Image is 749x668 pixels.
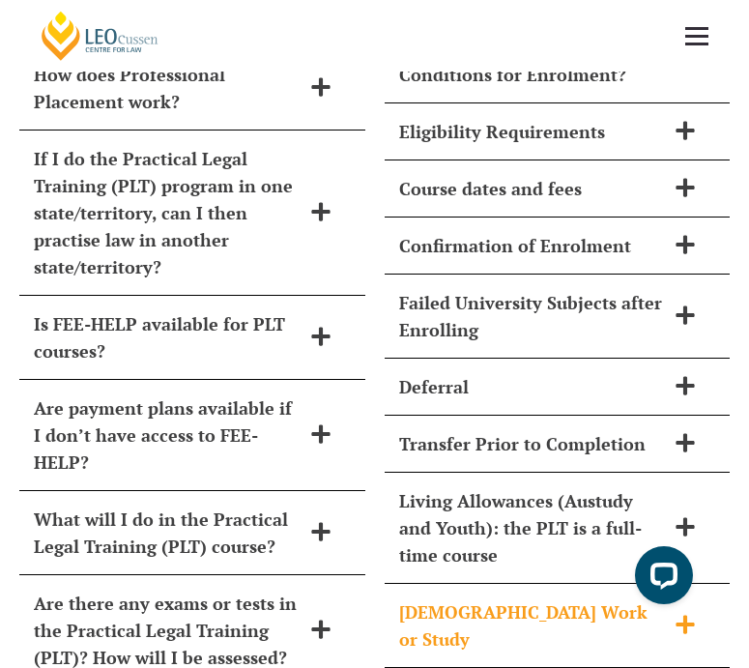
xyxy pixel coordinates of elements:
[34,145,301,280] h2: If I do the Practical Legal Training (PLT) program in one state/territory, can I then practise la...
[34,394,301,476] h2: Are payment plans available if I don’t have access to FEE-HELP?
[399,487,666,568] h2: Living Allowances (Austudy and Youth): the PLT is a full-time course
[34,506,301,560] h2: What will I do in the Practical Legal Training (PLT) course?
[34,61,301,115] h2: How does Professional Placement work?
[619,538,701,620] iframe: LiveChat chat widget
[399,232,666,259] h2: Confirmation of Enrolment
[399,598,666,653] h2: [DEMOGRAPHIC_DATA] Work or Study
[399,430,666,457] h2: Transfer Prior to Completion
[399,373,666,400] h2: Deferral
[39,10,161,62] a: [PERSON_NAME] Centre for Law
[34,310,301,364] h2: Is FEE-HELP available for PLT courses?
[399,289,666,343] h2: Failed University Subjects after Enrolling
[399,175,666,202] h2: Course dates and fees
[399,118,666,145] h2: Eligibility Requirements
